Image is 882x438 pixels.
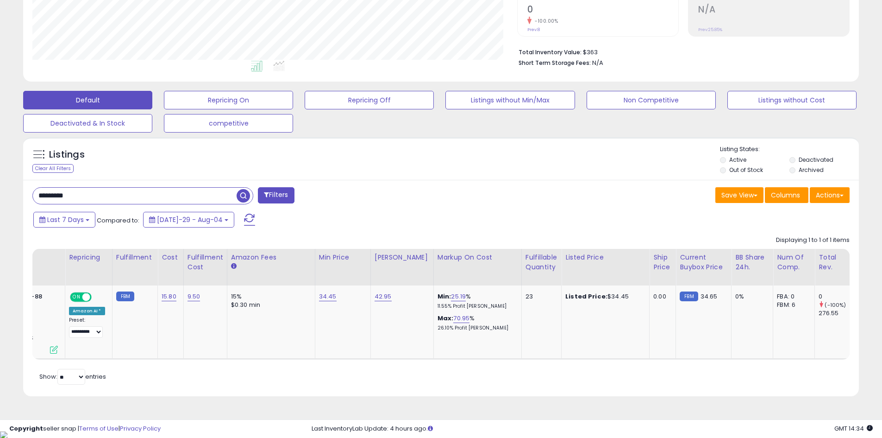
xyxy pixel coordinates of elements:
[438,314,514,331] div: %
[305,91,434,109] button: Repricing Off
[587,91,716,109] button: Non Competitive
[698,4,849,17] h2: N/A
[527,27,540,32] small: Prev: 8
[9,424,43,433] strong: Copyright
[776,236,850,245] div: Displaying 1 to 1 of 1 items
[162,292,176,301] a: 15.80
[565,292,642,301] div: $34.45
[771,190,800,200] span: Columns
[188,253,223,272] div: Fulfillment Cost
[799,166,824,174] label: Archived
[33,212,95,228] button: Last 7 Days
[527,4,678,17] h2: 0
[23,91,152,109] button: Default
[519,59,591,67] b: Short Term Storage Fees:
[438,314,454,323] b: Max:
[445,91,575,109] button: Listings without Min/Max
[592,58,603,67] span: N/A
[453,314,469,323] a: 70.95
[819,253,852,272] div: Total Rev.
[49,148,85,161] h5: Listings
[188,292,200,301] a: 9.50
[525,253,557,272] div: Fulfillable Quantity
[71,293,82,301] span: ON
[777,253,811,272] div: Num of Comp.
[819,309,856,317] div: 276.55
[120,424,161,433] a: Privacy Policy
[90,293,105,301] span: OFF
[164,114,293,133] button: competitive
[319,253,367,262] div: Min Price
[653,292,669,301] div: 0.00
[97,216,139,225] span: Compared to:
[727,91,857,109] button: Listings without Cost
[729,156,746,164] label: Active
[319,292,337,301] a: 34.45
[765,187,808,203] button: Columns
[231,253,311,262] div: Amazon Fees
[680,292,698,301] small: FBM
[143,212,234,228] button: [DATE]-29 - Aug-04
[433,249,521,286] th: The percentage added to the cost of goods (COGS) that forms the calculator for Min & Max prices.
[116,253,154,262] div: Fulfillment
[9,425,161,433] div: seller snap | |
[231,292,308,301] div: 15%
[777,301,807,309] div: FBM: 6
[157,215,223,224] span: [DATE]-29 - Aug-04
[729,166,763,174] label: Out of Stock
[69,307,105,315] div: Amazon AI *
[312,425,873,433] div: Last InventoryLab Update: 4 hours ago.
[438,303,514,310] p: 11.55% Profit [PERSON_NAME]
[116,292,134,301] small: FBM
[438,292,514,310] div: %
[715,187,763,203] button: Save View
[525,292,554,301] div: 23
[735,292,766,301] div: 0%
[810,187,850,203] button: Actions
[698,27,722,32] small: Prev: 25.85%
[565,292,607,301] b: Listed Price:
[164,91,293,109] button: Repricing On
[438,253,518,262] div: Markup on Cost
[532,18,558,25] small: -100.00%
[819,292,856,301] div: 0
[375,253,430,262] div: [PERSON_NAME]
[701,292,718,301] span: 34.65
[438,292,451,301] b: Min:
[653,253,672,272] div: Ship Price
[32,164,74,173] div: Clear All Filters
[565,253,645,262] div: Listed Price
[258,187,294,203] button: Filters
[69,317,105,338] div: Preset:
[834,424,873,433] span: 2025-08-12 14:34 GMT
[519,46,843,57] li: $363
[375,292,392,301] a: 42.95
[79,424,119,433] a: Terms of Use
[720,145,859,154] p: Listing States:
[162,253,180,262] div: Cost
[69,253,108,262] div: Repricing
[438,325,514,331] p: 26.10% Profit [PERSON_NAME]
[519,48,582,56] b: Total Inventory Value:
[23,114,152,133] button: Deactivated & In Stock
[451,292,466,301] a: 25.19
[39,372,106,381] span: Show: entries
[735,253,769,272] div: BB Share 24h.
[799,156,833,164] label: Deactivated
[231,301,308,309] div: $0.30 min
[47,215,84,224] span: Last 7 Days
[825,301,846,309] small: (-100%)
[777,292,807,301] div: FBA: 0
[231,262,237,271] small: Amazon Fees.
[680,253,727,272] div: Current Buybox Price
